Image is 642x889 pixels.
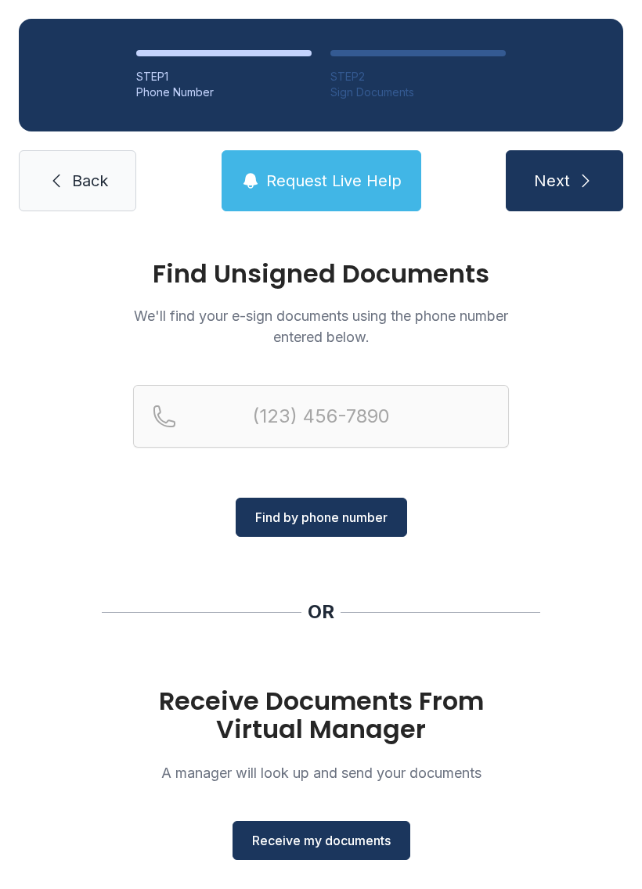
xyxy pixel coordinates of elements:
[133,305,509,347] p: We'll find your e-sign documents using the phone number entered below.
[252,831,391,850] span: Receive my documents
[534,170,570,192] span: Next
[255,508,388,527] span: Find by phone number
[308,599,334,624] div: OR
[133,687,509,743] h1: Receive Documents From Virtual Manager
[72,170,108,192] span: Back
[133,261,509,286] h1: Find Unsigned Documents
[133,385,509,448] input: Reservation phone number
[330,69,506,85] div: STEP 2
[330,85,506,100] div: Sign Documents
[136,85,312,100] div: Phone Number
[133,762,509,783] p: A manager will look up and send your documents
[266,170,402,192] span: Request Live Help
[136,69,312,85] div: STEP 1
